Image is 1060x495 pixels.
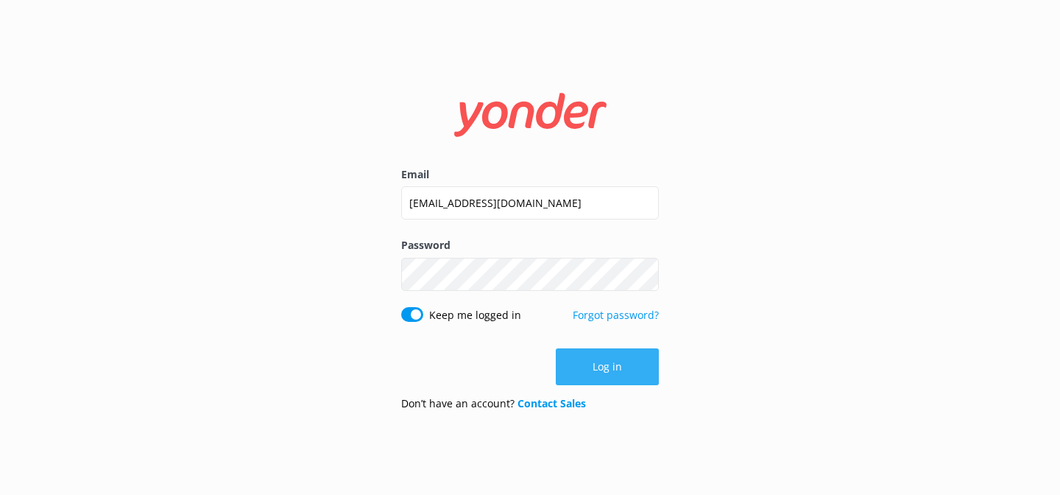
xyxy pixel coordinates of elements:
[401,186,659,220] input: user@emailaddress.com
[401,396,586,412] p: Don’t have an account?
[556,348,659,385] button: Log in
[517,396,586,410] a: Contact Sales
[629,259,659,289] button: Show password
[401,166,659,183] label: Email
[573,308,659,322] a: Forgot password?
[401,237,659,253] label: Password
[429,307,521,323] label: Keep me logged in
